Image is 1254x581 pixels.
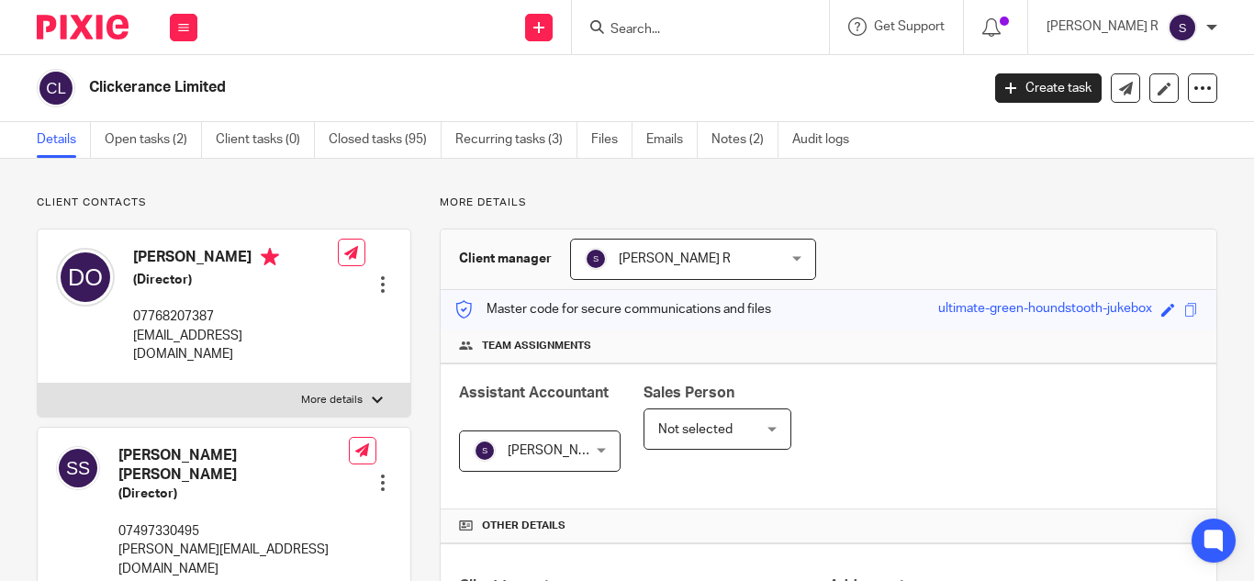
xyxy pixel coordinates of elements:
h4: [PERSON_NAME] [133,248,338,271]
span: Get Support [874,20,945,33]
a: Details [37,122,91,158]
a: Files [591,122,633,158]
i: Primary [261,248,279,266]
h5: (Director) [118,485,349,503]
a: Client tasks (0) [216,122,315,158]
p: Client contacts [37,196,411,210]
p: [PERSON_NAME][EMAIL_ADDRESS][DOMAIN_NAME] [118,541,349,578]
h4: [PERSON_NAME] [PERSON_NAME] [118,446,349,486]
span: Team assignments [482,339,591,353]
p: Master code for secure communications and files [454,300,771,318]
div: ultimate-green-houndstooth-jukebox [938,299,1152,320]
span: Not selected [658,423,733,436]
img: svg%3E [37,69,75,107]
a: Closed tasks (95) [329,122,442,158]
h3: Client manager [459,250,552,268]
span: Other details [482,519,565,533]
span: [PERSON_NAME] R [508,444,620,457]
img: svg%3E [56,248,115,307]
a: Recurring tasks (3) [455,122,577,158]
a: Audit logs [792,122,863,158]
a: Emails [646,122,698,158]
input: Search [609,22,774,39]
a: Open tasks (2) [105,122,202,158]
a: Notes (2) [711,122,778,158]
a: Create task [995,73,1102,103]
p: More details [440,196,1217,210]
img: svg%3E [1168,13,1197,42]
p: [PERSON_NAME] R [1047,17,1159,36]
p: [EMAIL_ADDRESS][DOMAIN_NAME] [133,327,338,364]
img: svg%3E [585,248,607,270]
img: Pixie [37,15,129,39]
span: Sales Person [644,385,734,400]
p: 07497330495 [118,522,349,541]
img: svg%3E [474,440,496,462]
span: [PERSON_NAME] R [619,252,731,265]
p: 07768207387 [133,307,338,326]
p: More details [301,393,363,408]
span: Assistant Accountant [459,385,609,400]
h2: Clickerance Limited [89,78,792,97]
img: svg%3E [56,446,100,490]
h5: (Director) [133,271,338,289]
